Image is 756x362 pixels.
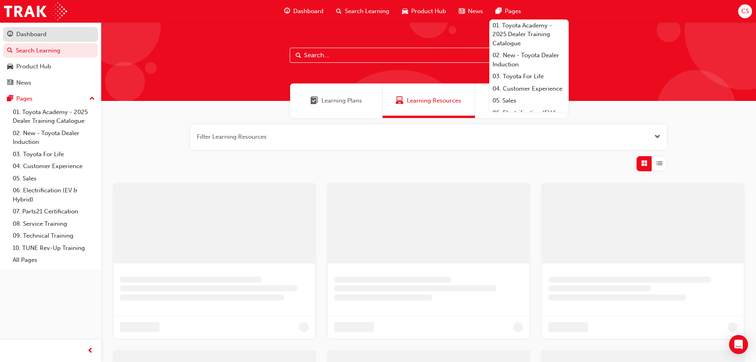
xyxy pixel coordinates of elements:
[290,48,567,63] input: Search...
[741,7,749,16] span: CS
[10,172,98,185] a: 05. Sales
[489,19,569,50] a: 01. Toyota Academy - 2025 Dealer Training Catalogue
[505,7,521,16] span: Pages
[10,106,98,127] a: 01. Toyota Academy - 2025 Dealer Training Catalogue
[10,230,98,242] a: 09. Technical Training
[641,159,647,168] span: Grid
[3,27,98,42] a: Dashboard
[278,3,330,19] a: guage-iconDashboard
[738,4,752,18] button: CS
[654,132,660,141] button: Open the filter
[475,83,567,118] a: SessionsSessions
[468,7,483,16] span: News
[4,2,67,20] img: Trak
[296,51,301,60] span: Search
[16,94,33,103] div: Pages
[293,7,323,16] span: Dashboard
[459,6,465,16] span: news-icon
[10,160,98,172] a: 04. Customer Experience
[10,205,98,218] a: 07. Parts21 Certification
[489,83,569,95] a: 04. Customer Experience
[3,43,98,58] a: Search Learning
[10,218,98,230] a: 08. Service Training
[16,62,51,71] div: Product Hub
[3,59,98,74] a: Product Hub
[411,7,446,16] span: Product Hub
[3,91,98,106] button: Pages
[489,70,569,83] a: 03. Toyota For Life
[496,6,502,16] span: pages-icon
[310,96,318,105] span: Learning Plans
[10,148,98,161] a: 03. Toyota For Life
[16,30,46,39] div: Dashboard
[321,96,362,105] span: Learning Plans
[7,79,13,87] span: news-icon
[10,127,98,148] a: 02. New - Toyota Dealer Induction
[489,3,527,19] a: pages-iconPages
[330,3,396,19] a: search-iconSearch Learning
[396,96,404,105] span: Learning Resources
[10,184,98,205] a: 06. Electrification (EV & Hybrid)
[407,96,461,105] span: Learning Resources
[452,3,489,19] a: news-iconNews
[729,335,748,354] div: Open Intercom Messenger
[7,47,13,54] span: search-icon
[87,346,93,356] span: prev-icon
[7,95,13,103] span: pages-icon
[89,94,95,104] span: up-icon
[7,31,13,38] span: guage-icon
[3,75,98,90] a: News
[290,83,383,118] a: Learning PlansLearning Plans
[16,78,31,87] div: News
[396,3,452,19] a: car-iconProduct Hub
[345,7,389,16] span: Search Learning
[336,6,342,16] span: search-icon
[3,25,98,91] button: DashboardSearch LearningProduct HubNews
[489,49,569,70] a: 02. New - Toyota Dealer Induction
[656,159,662,168] span: List
[10,254,98,266] a: All Pages
[489,107,569,128] a: 06. Electrification (EV & Hybrid)
[402,6,408,16] span: car-icon
[284,6,290,16] span: guage-icon
[383,83,475,118] a: Learning ResourcesLearning Resources
[7,63,13,70] span: car-icon
[489,95,569,107] a: 05. Sales
[10,242,98,254] a: 10. TUNE Rev-Up Training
